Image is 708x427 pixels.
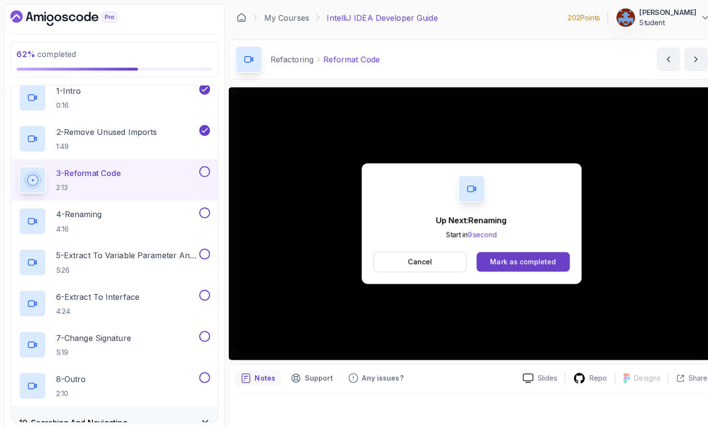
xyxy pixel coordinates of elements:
div: Mark as completed [483,253,548,263]
p: Notes [251,368,271,378]
p: Repo [581,368,599,378]
a: My Courses [260,12,305,23]
p: 5 - Extract To Variable Parameter And More [55,246,195,258]
p: 2:10 [55,383,85,393]
button: 2-Remove Unused Imports1:49 [18,123,207,150]
p: Designs [625,368,651,378]
p: 1:49 [55,140,155,149]
p: 1 - Intro [55,84,80,95]
a: Dashboard [233,13,243,22]
h3: 10 - Searching And Navigating [18,411,125,423]
p: 6 - Extract To Interface [55,287,137,298]
a: Slides [508,368,557,378]
p: 5:26 [55,262,195,271]
p: 2 - Remove Unused Imports [55,124,155,136]
p: Refactoring [267,53,309,64]
button: Support button [281,365,334,381]
p: Support [301,368,328,378]
button: notes button [232,365,277,381]
p: 4:24 [55,302,137,312]
span: 62 % [16,48,35,58]
button: Feedback button [338,365,404,381]
p: IntelliJ IDEA Developer Guide [322,12,432,23]
p: [PERSON_NAME] [631,8,687,17]
p: 2:13 [55,180,120,190]
p: 4:16 [55,221,100,231]
p: Slides [530,368,549,378]
button: 4-Renaming4:16 [18,205,207,232]
p: 3 - Reformat Code [55,165,120,177]
p: Cancel [402,253,426,263]
button: 1-Intro0:16 [18,83,207,110]
button: next content [675,47,698,70]
p: 5:19 [55,343,129,353]
button: 7-Change Signature5:19 [18,326,207,353]
button: 8-Outro2:10 [18,367,207,394]
button: 6-Extract To Interface4:24 [18,286,207,313]
p: Share [679,368,698,378]
p: Start in [430,227,500,236]
button: user profile image[PERSON_NAME]Student [607,8,700,27]
a: Dashboard [10,10,138,26]
p: Reformat Code [319,53,375,64]
p: 202 Points [560,13,591,22]
p: Student [631,17,687,27]
iframe: 3 - Reformat Code [226,86,704,355]
span: completed [16,48,75,58]
p: 7 - Change Signature [55,327,129,339]
span: 9 second [462,227,490,236]
p: 8 - Outro [55,368,85,380]
button: Mark as completed [470,249,561,268]
p: Any issues? [357,368,398,378]
img: user profile image [608,8,626,27]
a: Repo [557,367,606,379]
button: Cancel [368,248,461,268]
p: Up Next: Renaming [430,211,500,223]
button: previous content [648,47,671,70]
button: Share [659,368,698,378]
button: 5-Extract To Variable Parameter And More5:26 [18,245,207,272]
p: 4 - Renaming [55,206,100,217]
button: 3-Reformat Code2:13 [18,164,207,191]
p: 0:16 [55,99,80,109]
